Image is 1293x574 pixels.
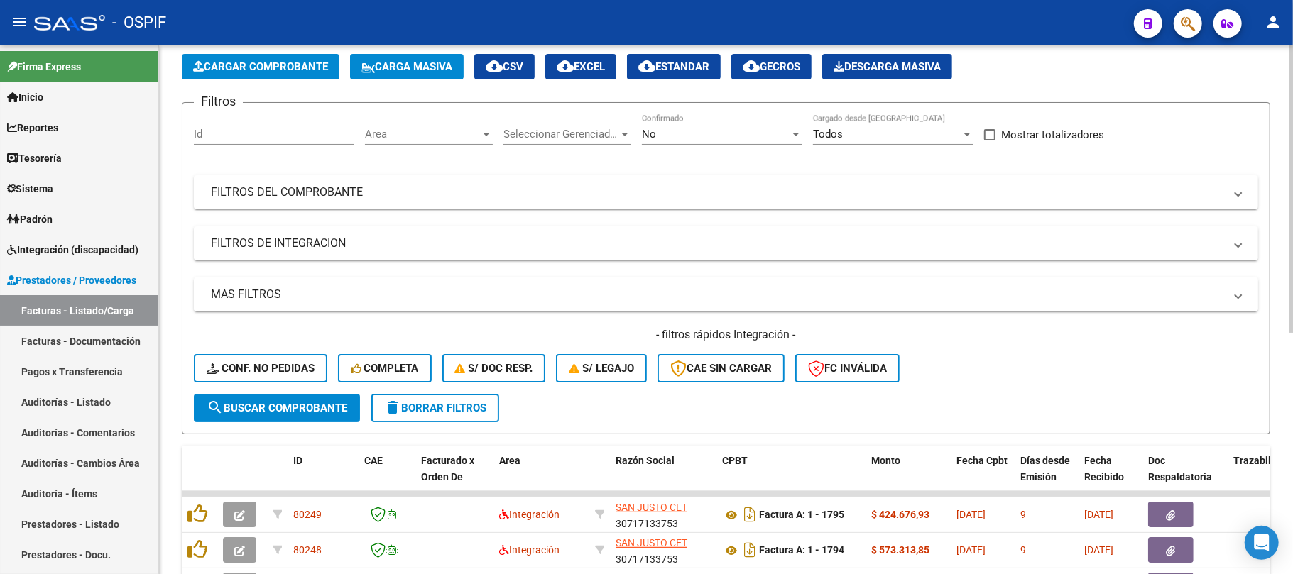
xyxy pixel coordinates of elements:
[569,362,634,375] span: S/ legajo
[743,60,800,73] span: Gecros
[616,500,711,529] div: 30717133753
[808,362,887,375] span: FC Inválida
[455,362,533,375] span: S/ Doc Resp.
[658,354,785,382] button: CAE SIN CARGAR
[486,57,503,74] mat-icon: cloud_download
[1020,455,1070,482] span: Días desde Emisión
[1020,544,1026,556] span: 9
[7,181,53,197] span: Sistema
[194,394,360,422] button: Buscar Comprobante
[1015,446,1079,508] datatable-header-cell: Días desde Emisión
[11,13,28,31] mat-icon: menu
[365,128,480,140] span: Area
[1079,446,1142,508] datatable-header-cell: Fecha Recibido
[731,54,812,79] button: Gecros
[194,92,243,111] h3: Filtros
[871,509,929,520] strong: $ 424.676,93
[7,120,58,136] span: Reportes
[743,57,760,74] mat-icon: cloud_download
[499,455,520,466] span: Area
[670,362,772,375] span: CAE SIN CARGAR
[1233,455,1291,466] span: Trazabilidad
[638,60,709,73] span: Estandar
[642,128,656,140] span: No
[834,60,941,73] span: Descarga Masiva
[211,287,1224,302] mat-panel-title: MAS FILTROS
[616,537,687,548] span: SAN JUSTO CET
[194,226,1258,260] mat-expansion-panel-header: FILTROS DE INTEGRACION
[211,236,1224,251] mat-panel-title: FILTROS DE INTEGRACION
[722,455,748,466] span: CPBT
[207,399,224,416] mat-icon: search
[351,362,419,375] span: Completa
[557,57,574,74] mat-icon: cloud_download
[759,545,844,556] strong: Factura A: 1 - 1794
[442,354,546,382] button: S/ Doc Resp.
[421,455,474,482] span: Facturado x Orden De
[384,402,486,414] span: Borrar Filtros
[194,175,1258,209] mat-expansion-panel-header: FILTROS DEL COMPROBANTE
[7,242,138,258] span: Integración (discapacidad)
[194,277,1258,311] mat-expansion-panel-header: MAS FILTROS
[557,60,605,73] span: EXCEL
[1084,509,1113,520] span: [DATE]
[956,544,986,556] span: [DATE]
[7,272,136,288] span: Prestadores / Proveedores
[556,354,647,382] button: S/ legajo
[194,354,327,382] button: Conf. no pedidas
[1020,509,1026,520] span: 9
[338,354,432,382] button: Completa
[499,544,560,556] span: Integración
[545,54,616,79] button: EXCEL
[499,509,560,520] span: Integración
[741,539,759,561] i: Descargar documento
[293,509,322,520] span: 80249
[616,455,675,466] span: Razón Social
[871,544,929,556] strong: $ 573.313,85
[359,446,415,508] datatable-header-cell: CAE
[7,89,43,105] span: Inicio
[716,446,866,508] datatable-header-cell: CPBT
[1148,455,1212,482] span: Doc Respaldatoria
[1142,446,1228,508] datatable-header-cell: Doc Respaldatoria
[822,54,952,79] button: Descarga Masiva
[503,128,618,140] span: Seleccionar Gerenciador
[193,60,328,73] span: Cargar Comprobante
[207,362,315,375] span: Conf. no pedidas
[486,60,523,73] span: CSV
[1001,126,1104,143] span: Mostrar totalizadores
[610,446,716,508] datatable-header-cell: Razón Social
[7,150,62,166] span: Tesorería
[866,446,951,508] datatable-header-cell: Monto
[207,402,347,414] span: Buscar Comprobante
[182,54,339,79] button: Cargar Comprobante
[288,446,359,508] datatable-header-cell: ID
[415,446,493,508] datatable-header-cell: Facturado x Orden De
[350,54,464,79] button: Carga Masiva
[638,57,655,74] mat-icon: cloud_download
[1245,526,1279,560] div: Open Intercom Messenger
[627,54,721,79] button: Estandar
[211,184,1224,200] mat-panel-title: FILTROS DEL COMPROBANTE
[361,60,452,73] span: Carga Masiva
[813,128,843,140] span: Todos
[112,7,166,38] span: - OSPIF
[1084,544,1113,556] span: [DATE]
[616,502,687,513] span: SAN JUSTO CET
[1265,13,1282,31] mat-icon: person
[616,535,711,565] div: 30717133753
[951,446,1015,508] datatable-header-cell: Fecha Cpbt
[364,455,383,466] span: CAE
[293,455,302,466] span: ID
[293,544,322,556] span: 80248
[956,509,986,520] span: [DATE]
[956,455,1008,466] span: Fecha Cpbt
[493,446,589,508] datatable-header-cell: Area
[384,399,401,416] mat-icon: delete
[822,54,952,79] app-download-masive: Descarga masiva de comprobantes (adjuntos)
[1084,455,1124,482] span: Fecha Recibido
[759,509,844,521] strong: Factura A: 1 - 1795
[7,59,81,74] span: Firma Express
[194,327,1258,343] h4: - filtros rápidos Integración -
[371,394,499,422] button: Borrar Filtros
